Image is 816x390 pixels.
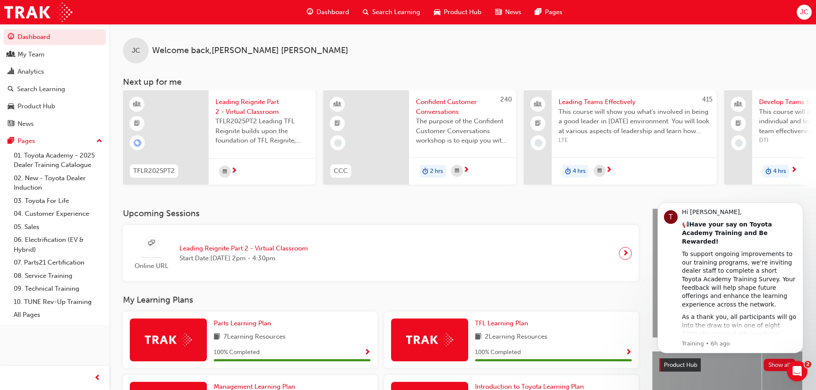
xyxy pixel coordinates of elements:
[3,29,106,45] a: Dashboard
[356,3,427,21] a: search-iconSearch Learning
[444,7,481,17] span: Product Hub
[475,332,481,342] span: book-icon
[18,119,34,129] div: News
[317,7,349,17] span: Dashboard
[123,208,639,218] h3: Upcoming Sessions
[430,167,443,176] span: 2 hrs
[625,347,632,358] button: Show Progress
[773,167,786,176] span: 4 hrs
[10,220,106,234] a: 05. Sales
[645,195,816,358] iframe: Intercom notifications message
[3,81,106,97] a: Search Learning
[535,118,541,129] span: booktick-icon
[559,97,710,107] span: Leading Teams Effectively
[659,358,795,372] a: Product HubShow all
[764,359,796,371] button: Show all
[134,118,140,129] span: booktick-icon
[10,149,106,172] a: 01. Toyota Academy - 2025 Dealer Training Catalogue
[10,172,106,194] a: 02. New - Toyota Dealer Induction
[735,139,743,147] span: learningRecordVerb_NONE-icon
[565,166,571,177] span: duration-icon
[10,295,106,309] a: 10. TUNE Rev-Up Training
[416,116,509,146] span: The purpose of the Confident Customer Conversations workshop is to equip you with tools to commun...
[535,99,541,110] span: people-icon
[109,77,816,87] h3: Next up for me
[123,295,639,305] h3: My Learning Plans
[625,349,632,357] span: Show Progress
[215,116,309,146] span: TFLR2025PT2 Leading TFL Reignite builds upon the foundation of TFL Reignite, reaffirming our comm...
[363,7,369,18] span: search-icon
[8,120,14,128] span: news-icon
[123,90,316,185] a: TFLR2025PT2Leading Reignite Part 2 - Virtual ClassroomTFLR2025PT2 Leading TFL Reignite builds upo...
[573,167,586,176] span: 4 hrs
[804,361,811,368] span: 2
[10,233,106,256] a: 06. Electrification (EV & Hybrid)
[334,166,348,176] span: CCC
[17,84,65,94] div: Search Learning
[10,269,106,283] a: 08. Service Training
[133,166,175,176] span: TFLR2025PT2
[735,99,741,110] span: people-icon
[152,46,348,56] span: Welcome back , [PERSON_NAME] [PERSON_NAME]
[406,333,453,346] img: Trak
[231,167,237,175] span: next-icon
[10,308,106,322] a: All Pages
[475,348,521,357] span: 100 % Completed
[307,7,313,18] span: guage-icon
[18,136,35,146] div: Pages
[787,361,807,381] iframe: Intercom live chat
[500,95,512,103] span: 240
[8,137,14,145] span: pages-icon
[3,64,106,80] a: Analytics
[134,139,141,147] span: learningRecordVerb_ENROLL-icon
[3,133,106,149] button: Pages
[8,103,14,110] span: car-icon
[545,7,562,17] span: Pages
[10,194,106,208] a: 03. Toyota For Life
[18,67,44,77] div: Analytics
[3,47,106,63] a: My Team
[372,7,420,17] span: Search Learning
[130,232,632,274] a: Online URLLeading Reignite Part 2 - Virtual ClassroomStart Date:[DATE] 2pm - 4:30pm
[606,167,612,174] span: next-icon
[364,347,371,358] button: Show Progress
[791,167,797,174] span: next-icon
[4,3,72,22] img: Trak
[3,116,106,132] a: News
[96,136,102,147] span: up-icon
[800,7,808,17] span: JC
[8,51,14,59] span: people-icon
[797,5,812,20] button: JC
[300,3,356,21] a: guage-iconDashboard
[130,261,173,271] span: Online URL
[3,27,106,133] button: DashboardMy TeamAnalyticsSearch LearningProduct HubNews
[214,319,275,328] a: Parts Learning Plan
[598,166,602,176] span: calendar-icon
[416,97,509,116] span: Confident Customer Conversations
[18,50,45,60] div: My Team
[463,167,469,174] span: next-icon
[664,361,697,369] span: Product Hub
[495,7,502,18] span: news-icon
[145,333,192,346] img: Trak
[535,7,541,18] span: pages-icon
[427,3,488,21] a: car-iconProduct Hub
[735,118,741,129] span: booktick-icon
[10,256,106,269] a: 07. Parts21 Certification
[223,167,227,177] span: calendar-icon
[559,136,710,146] span: LTE
[765,166,771,177] span: duration-icon
[134,99,140,110] span: learningResourceType_INSTRUCTOR_LED-icon
[214,332,220,342] span: book-icon
[132,46,140,56] span: JC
